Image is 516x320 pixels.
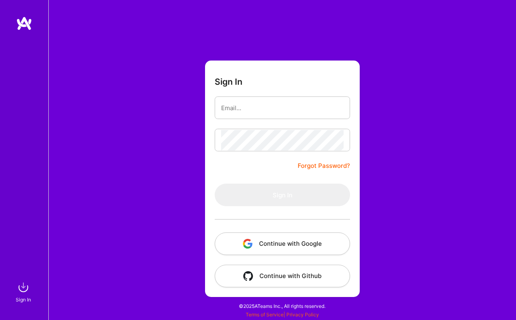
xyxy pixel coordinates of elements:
span: | [246,312,319,318]
div: © 2025 ATeams Inc., All rights reserved. [48,296,516,316]
div: Sign In [16,295,31,304]
a: Forgot Password? [298,161,350,171]
img: logo [16,16,32,31]
img: icon [243,239,253,249]
img: icon [243,271,253,281]
h3: Sign In [215,77,242,87]
img: sign in [15,279,31,295]
button: Continue with Github [215,265,350,287]
a: Terms of Service [246,312,284,318]
a: Privacy Policy [286,312,319,318]
input: Email... [221,98,344,118]
a: sign inSign In [17,279,31,304]
button: Continue with Google [215,232,350,255]
button: Sign In [215,184,350,206]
